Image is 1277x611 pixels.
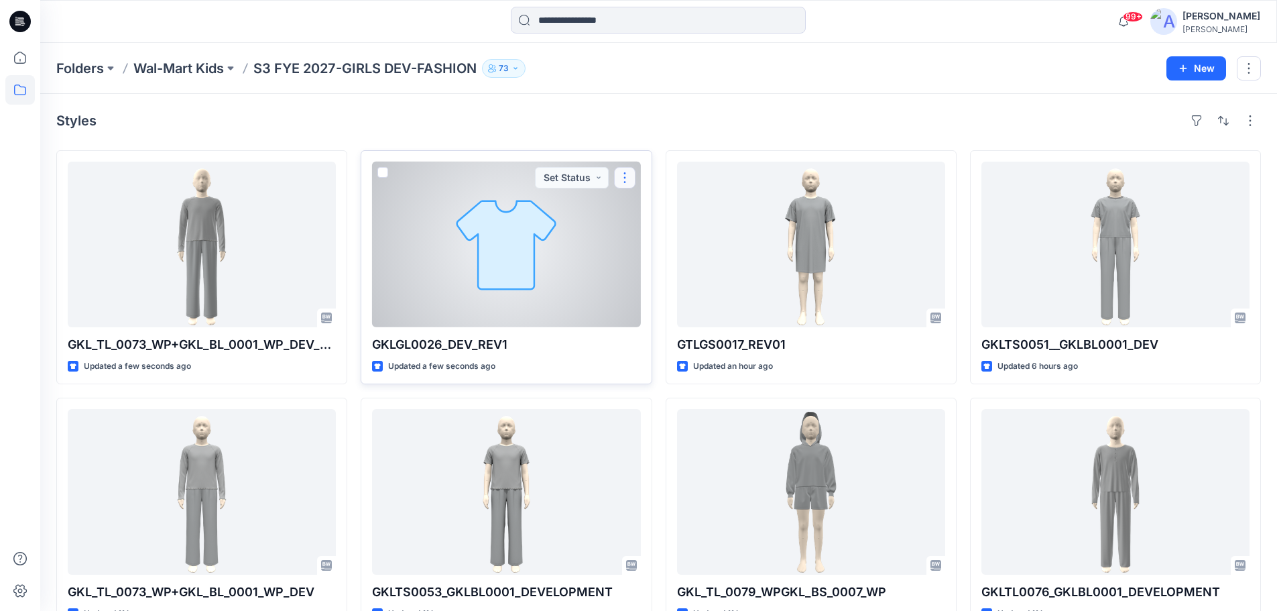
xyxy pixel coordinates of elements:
[981,162,1250,327] a: GKLTS0051__GKLBL0001_DEV
[1182,24,1260,34] div: [PERSON_NAME]
[253,59,477,78] p: S3 FYE 2027-GIRLS DEV-FASHION
[1182,8,1260,24] div: [PERSON_NAME]
[68,583,336,602] p: GKL_TL_0073_WP+GKL_BL_0001_WP_DEV
[677,583,945,602] p: GKL_TL_0079_WPGKL_BS_0007_WP
[372,162,640,327] a: GKLGL0026_DEV_REV1
[981,335,1250,354] p: GKLTS0051__GKLBL0001_DEV
[981,583,1250,602] p: GKLTL0076_GKLBL0001_DEVELOPMENT
[388,359,495,374] p: Updated a few seconds ago
[693,359,773,374] p: Updated an hour ago
[1123,11,1143,22] span: 99+
[997,359,1078,374] p: Updated 6 hours ago
[1150,8,1177,35] img: avatar
[1166,56,1226,80] button: New
[499,61,509,76] p: 73
[68,409,336,575] a: GKL_TL_0073_WP+GKL_BL_0001_WP_DEV
[677,409,945,575] a: GKL_TL_0079_WPGKL_BS_0007_WP
[56,59,104,78] a: Folders
[56,113,97,129] h4: Styles
[372,335,640,354] p: GKLGL0026_DEV_REV1
[372,409,640,575] a: GKLTS0053_GKLBL0001_DEVELOPMENT
[677,335,945,354] p: GTLGS0017_REV01
[372,583,640,602] p: GKLTS0053_GKLBL0001_DEVELOPMENT
[981,409,1250,575] a: GKLTL0076_GKLBL0001_DEVELOPMENT
[68,335,336,354] p: GKL_TL_0073_WP+GKL_BL_0001_WP_DEV_REV1
[482,59,526,78] button: 73
[677,162,945,327] a: GTLGS0017_REV01
[133,59,224,78] a: Wal-Mart Kids
[84,359,191,374] p: Updated a few seconds ago
[68,162,336,327] a: GKL_TL_0073_WP+GKL_BL_0001_WP_DEV_REV1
